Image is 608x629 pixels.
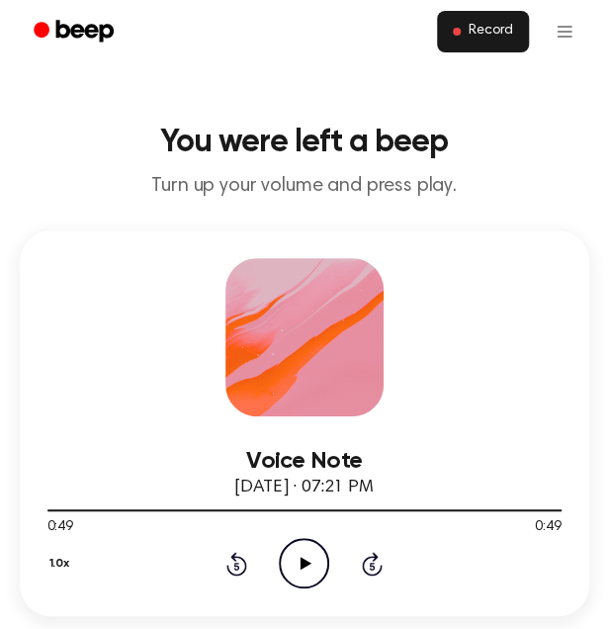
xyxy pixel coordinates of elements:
[541,8,588,55] button: Open menu
[47,547,77,581] button: 1.0x
[20,13,131,51] a: Beep
[535,517,561,538] span: 0:49
[47,448,562,475] h3: Voice Note
[16,127,592,158] h1: You were left a beep
[47,517,73,538] span: 0:49
[469,23,513,41] span: Record
[437,11,529,52] button: Record
[16,174,592,199] p: Turn up your volume and press play.
[234,479,373,496] span: [DATE] · 07:21 PM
